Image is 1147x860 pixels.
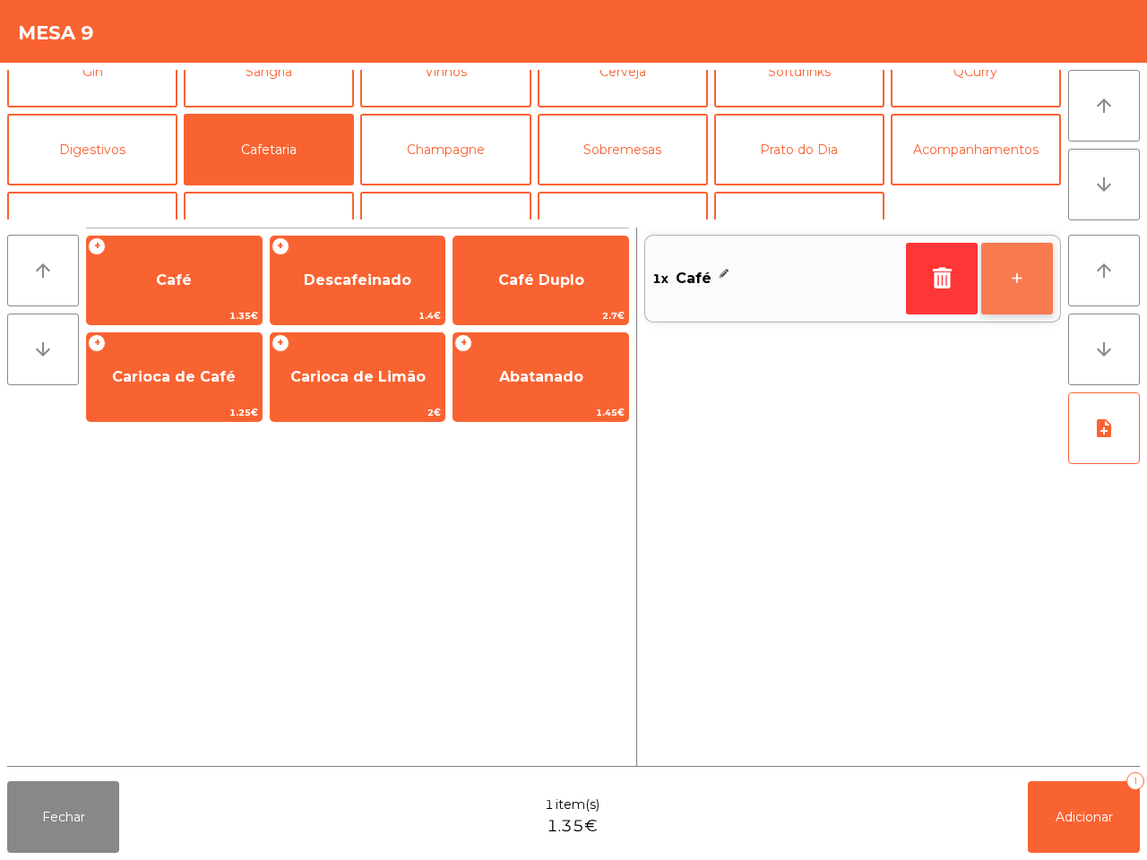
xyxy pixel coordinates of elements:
i: arrow_upward [1093,95,1115,116]
span: 1 [545,795,554,814]
span: Carioca de Limão [290,368,426,385]
span: Café [676,265,711,292]
span: 2.7€ [453,307,628,324]
i: arrow_upward [32,260,54,281]
button: Vinhos [360,36,530,107]
span: 1.4€ [271,307,445,324]
button: note_add [1068,392,1140,464]
span: + [88,334,106,352]
button: arrow_downward [1068,149,1140,220]
span: + [272,237,289,255]
span: item(s) [556,795,599,814]
button: arrow_downward [1068,314,1140,385]
span: Adicionar [1056,809,1113,825]
span: Descafeinado [304,271,411,288]
button: Adicionar1 [1028,781,1140,853]
button: Uber/Glovo [184,192,354,263]
span: + [454,334,472,352]
i: note_add [1093,417,1115,439]
span: 2€ [271,404,445,421]
button: Bolt [360,192,530,263]
button: arrow_upward [1068,235,1140,306]
span: 1.35€ [547,814,598,838]
i: arrow_downward [1093,174,1115,195]
div: 1 [1126,772,1144,790]
button: Champagne [360,114,530,185]
span: Abatanado [499,368,583,385]
button: Fechar [7,781,119,853]
button: Prato do Dia [714,114,884,185]
button: Sobremesas [538,114,708,185]
button: arrow_downward [7,314,79,385]
i: arrow_downward [32,339,54,360]
span: Café [156,271,192,288]
span: 1x [652,265,668,292]
button: QCurry [891,36,1061,107]
button: Cafetaria [184,114,354,185]
button: Oleos [538,192,708,263]
button: Take Away [7,192,177,263]
span: Carioca de Café [112,368,236,385]
i: arrow_upward [1093,260,1115,281]
button: Digestivos [7,114,177,185]
span: 1.45€ [453,404,628,421]
span: 1.25€ [87,404,262,421]
i: arrow_downward [1093,339,1115,360]
button: Softdrinks [714,36,884,107]
h4: Mesa 9 [18,20,94,47]
button: Sangria [184,36,354,107]
button: Menu Do Dia [714,192,884,263]
button: Gin [7,36,177,107]
span: 1.35€ [87,307,262,324]
button: arrow_upward [7,235,79,306]
span: + [272,334,289,352]
button: arrow_upward [1068,70,1140,142]
span: + [88,237,106,255]
button: Acompanhamentos [891,114,1061,185]
button: Cerveja [538,36,708,107]
span: Café Duplo [498,271,584,288]
button: + [981,243,1053,314]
